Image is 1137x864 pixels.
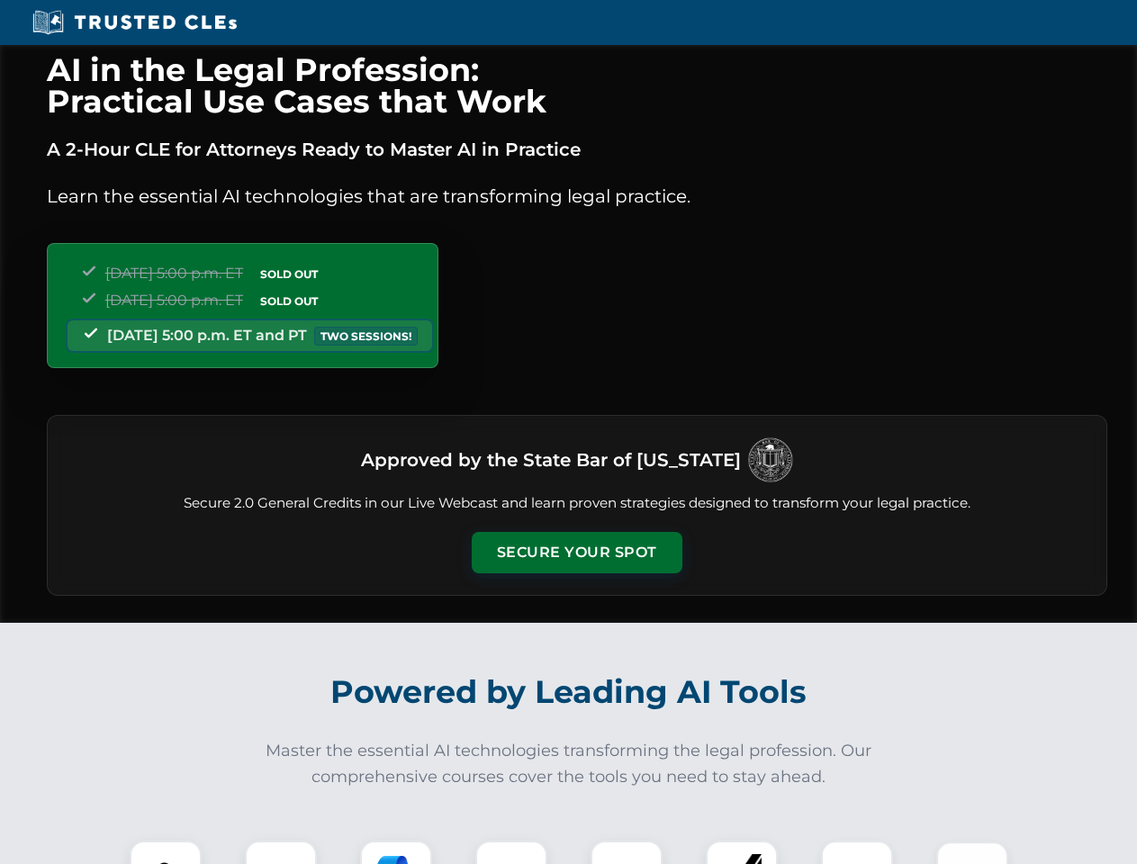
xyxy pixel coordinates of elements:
p: Secure 2.0 General Credits in our Live Webcast and learn proven strategies designed to transform ... [69,493,1085,514]
h1: AI in the Legal Profession: Practical Use Cases that Work [47,54,1107,117]
img: Trusted CLEs [27,9,242,36]
p: A 2-Hour CLE for Attorneys Ready to Master AI in Practice [47,135,1107,164]
span: SOLD OUT [254,265,324,283]
p: Master the essential AI technologies transforming the legal profession. Our comprehensive courses... [254,738,884,790]
span: [DATE] 5:00 p.m. ET [105,292,243,309]
img: Logo [748,437,793,482]
button: Secure Your Spot [472,532,682,573]
span: [DATE] 5:00 p.m. ET [105,265,243,282]
p: Learn the essential AI technologies that are transforming legal practice. [47,182,1107,211]
span: SOLD OUT [254,292,324,310]
h3: Approved by the State Bar of [US_STATE] [361,444,741,476]
h2: Powered by Leading AI Tools [70,661,1068,724]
